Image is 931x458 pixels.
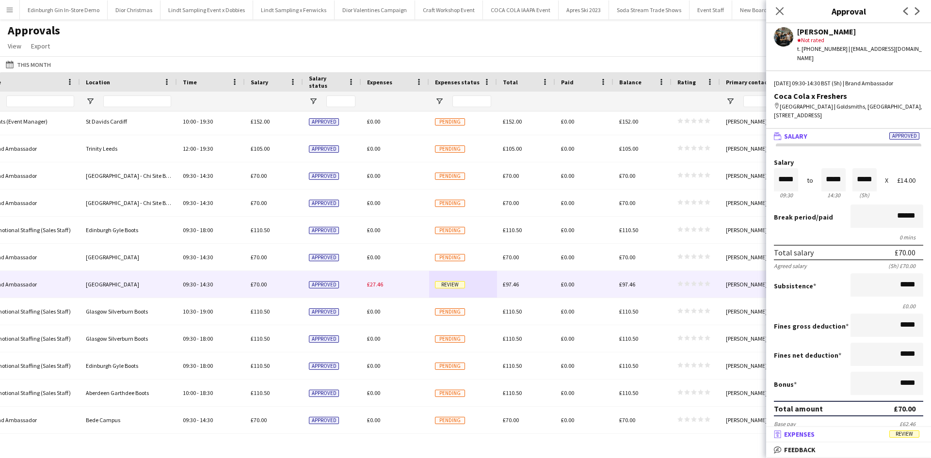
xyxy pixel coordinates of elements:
div: to [807,177,813,184]
span: £70.00 [503,416,519,424]
span: Approved [309,308,339,316]
span: £0.00 [561,199,574,206]
span: 12:00 [183,145,196,152]
span: 10:00 [183,118,196,125]
span: 19:30 [200,118,213,125]
span: £70.00 [619,253,635,261]
span: Balance [619,79,642,86]
span: £70.00 [251,172,267,179]
span: £110.50 [619,308,638,315]
button: Lindt Sampling x Fenwicks [253,0,335,19]
span: £110.50 [251,308,270,315]
span: - [197,281,199,288]
span: Paid [561,79,574,86]
span: Pending [435,145,465,153]
span: 18:00 [200,335,213,342]
span: 09:30 [183,253,196,261]
span: 09:30 [183,172,196,179]
div: Bede Campus [80,407,177,433]
button: Event Staff [690,0,732,19]
span: - [197,226,199,234]
button: Dior Christmas [108,0,161,19]
div: Coca Cola x Freshers [774,92,923,100]
span: Expenses [784,430,815,439]
div: [PERSON_NAME] [720,271,788,298]
span: £0.00 [561,389,574,396]
span: £0.00 [561,416,574,424]
span: £0.00 [367,199,380,206]
span: Approved [309,145,339,153]
span: - [197,118,199,125]
span: Feedback [784,445,816,454]
span: Approved [309,227,339,234]
span: £0.00 [367,253,380,261]
span: Approved [309,335,339,343]
span: Break period [774,213,816,221]
div: X [885,177,888,184]
span: £105.00 [503,145,522,152]
span: - [197,308,199,315]
span: Review [435,281,465,288]
span: Rating [677,79,696,86]
span: £27.46 [367,281,383,288]
span: Approved [309,254,339,261]
span: £110.50 [251,389,270,396]
span: 09:30 [183,416,196,424]
span: View [8,42,21,50]
span: £152.00 [503,118,522,125]
span: - [197,416,199,424]
span: Pending [435,227,465,234]
span: 19:00 [200,308,213,315]
span: £0.00 [367,226,380,234]
div: [PERSON_NAME] [720,298,788,325]
span: Approved [309,200,339,207]
span: £110.50 [251,362,270,369]
div: £14.00 [897,177,923,184]
button: Craft Workshop Event [415,0,483,19]
div: [DATE] 09:30-14:30 BST (5h) | Brand Ambassador [774,79,923,88]
span: £0.00 [561,118,574,125]
div: [GEOGRAPHIC_DATA] - Chi Site BAX [80,162,177,189]
span: 18:00 [200,362,213,369]
span: 09:30 [183,281,196,288]
span: £110.50 [503,226,522,234]
span: - [197,253,199,261]
div: St Davids Cardiff [80,108,177,135]
span: Approved [309,173,339,180]
button: Lindt Sampling Event x Dobbies [161,0,253,19]
input: Location Filter Input [103,95,171,107]
span: £70.00 [619,416,635,424]
span: £70.00 [503,253,519,261]
span: 09:30 [183,335,196,342]
span: Pending [435,308,465,316]
span: - [197,389,199,396]
div: [PERSON_NAME] [720,162,788,189]
span: Pending [435,335,465,343]
span: £105.00 [251,145,270,152]
div: 5h [852,191,877,199]
div: [PERSON_NAME] [720,108,788,135]
span: Approved [889,132,919,140]
span: Pending [435,118,465,126]
span: 14:30 [200,172,213,179]
span: £0.00 [367,335,380,342]
span: Expenses [367,79,392,86]
span: £110.50 [619,335,638,342]
span: £152.00 [251,118,270,125]
div: [PERSON_NAME] [720,379,788,406]
div: [GEOGRAPHIC_DATA] | Goldsmiths, [GEOGRAPHIC_DATA], [STREET_ADDRESS] [774,102,923,120]
span: £70.00 [619,199,635,206]
span: £70.00 [251,253,267,261]
span: Pending [435,417,465,424]
span: £152.00 [619,118,638,125]
label: Bonus [774,380,797,389]
span: Salary [784,132,807,141]
span: Salary status [309,75,344,89]
mat-expansion-panel-header: ExpensesReview [766,427,931,442]
a: Export [27,40,54,52]
span: Pending [435,254,465,261]
div: £62.46 [899,420,923,427]
span: 10:00 [183,389,196,396]
button: Soda Stream Trade Shows [609,0,690,19]
input: Salary status Filter Input [326,95,355,107]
